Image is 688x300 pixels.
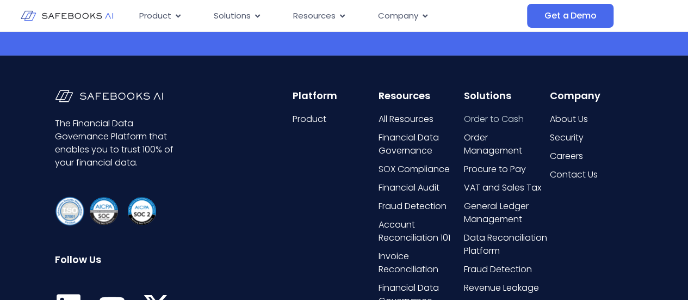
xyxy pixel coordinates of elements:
[549,90,633,102] h6: Company
[464,181,541,194] span: VAT and Sales Tax
[293,10,336,22] span: Resources
[549,131,583,144] span: Security
[464,113,547,126] a: Order to Cash
[379,90,462,102] h6: Resources
[139,10,171,22] span: Product
[131,5,527,27] div: Menu Toggle
[379,131,462,157] a: Financial Data Governance
[379,218,462,244] a: Account Reconciliation 101
[544,10,596,21] span: Get a Demo
[379,200,462,213] a: Fraud Detection
[464,263,532,276] span: Fraud Detection
[464,200,547,226] a: General Ledger Management
[464,263,547,276] a: Fraud Detection
[464,113,524,126] span: Order to Cash
[464,231,547,258] a: Data Reconciliation Platform
[379,200,447,213] span: Fraud Detection
[464,181,547,194] a: VAT and Sales Tax
[464,281,547,295] a: Revenue Leakage
[464,163,526,176] span: Procure to Pay
[379,181,462,194] a: Financial Audit
[464,281,539,295] span: Revenue Leakage
[549,113,587,126] span: About Us
[379,113,433,126] span: All Resources
[464,163,547,176] a: Procure to Pay
[549,113,633,126] a: About Us
[549,131,633,144] a: Security
[549,150,633,163] a: Careers
[549,168,597,181] span: Contact Us
[131,5,527,27] nav: Menu
[293,90,376,102] h6: Platform
[527,4,613,28] a: Get a Demo
[214,10,251,22] span: Solutions
[379,181,439,194] span: Financial Audit
[379,250,462,276] a: Invoice Reconciliation
[379,163,462,176] a: SOX Compliance
[55,254,175,266] h6: Follow Us
[378,10,418,22] span: Company
[379,163,450,176] span: SOX Compliance
[549,150,582,163] span: Careers
[55,117,175,169] p: The Financial Data Governance Platform that enables you to trust 100% of your financial data.
[464,90,547,102] h6: Solutions
[293,113,326,126] span: Product
[549,168,633,181] a: Contact Us
[379,113,462,126] a: All Resources
[464,131,547,157] a: Order Management
[293,113,376,126] a: Product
